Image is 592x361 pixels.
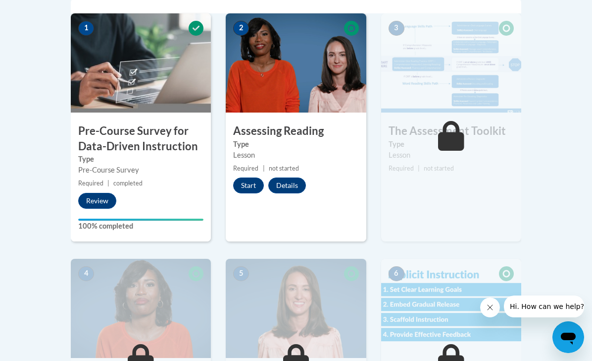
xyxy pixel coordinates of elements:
[78,154,203,165] label: Type
[71,123,211,154] h3: Pre-Course Survey for Data-Driven Instruction
[268,178,306,193] button: Details
[78,180,103,187] span: Required
[78,221,203,232] label: 100% completed
[389,139,514,150] label: Type
[71,13,211,113] img: Course Image
[269,165,299,172] span: not started
[233,165,258,172] span: Required
[226,259,366,358] img: Course Image
[389,150,514,161] div: Lesson
[480,298,500,317] iframe: Close message
[226,123,366,139] h3: Assessing Reading
[78,193,116,209] button: Review
[233,150,358,161] div: Lesson
[504,296,584,317] iframe: Message from company
[381,13,521,113] img: Course Image
[107,180,109,187] span: |
[78,219,203,221] div: Your progress
[381,259,521,358] img: Course Image
[389,21,404,36] span: 3
[78,21,94,36] span: 1
[71,259,211,358] img: Course Image
[424,165,454,172] span: not started
[233,139,358,150] label: Type
[389,266,404,281] span: 6
[78,266,94,281] span: 4
[233,266,249,281] span: 5
[78,165,203,176] div: Pre-Course Survey
[233,178,264,193] button: Start
[233,21,249,36] span: 2
[113,180,143,187] span: completed
[389,165,414,172] span: Required
[418,165,420,172] span: |
[226,13,366,113] img: Course Image
[263,165,265,172] span: |
[381,123,521,139] h3: The Assessment Toolkit
[552,321,584,353] iframe: Button to launch messaging window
